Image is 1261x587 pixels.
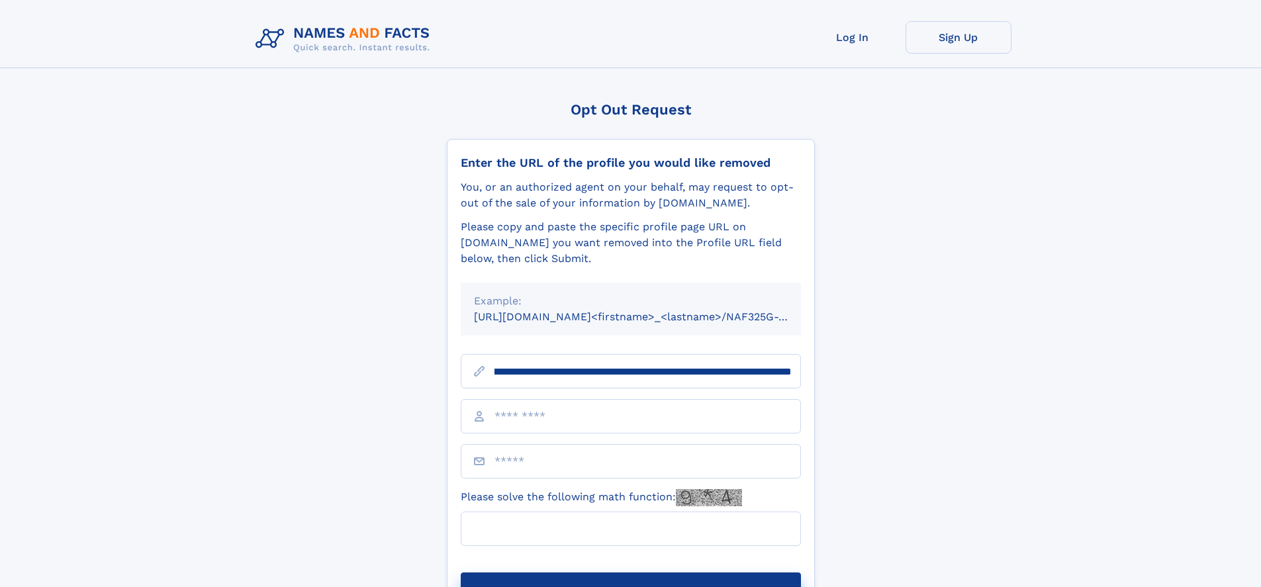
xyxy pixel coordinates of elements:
[906,21,1011,54] a: Sign Up
[461,156,801,170] div: Enter the URL of the profile you would like removed
[800,21,906,54] a: Log In
[461,489,742,506] label: Please solve the following math function:
[474,310,826,323] small: [URL][DOMAIN_NAME]<firstname>_<lastname>/NAF325G-xxxxxxxx
[461,179,801,211] div: You, or an authorized agent on your behalf, may request to opt-out of the sale of your informatio...
[474,293,788,309] div: Example:
[461,219,801,267] div: Please copy and paste the specific profile page URL on [DOMAIN_NAME] you want removed into the Pr...
[250,21,441,57] img: Logo Names and Facts
[447,101,815,118] div: Opt Out Request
